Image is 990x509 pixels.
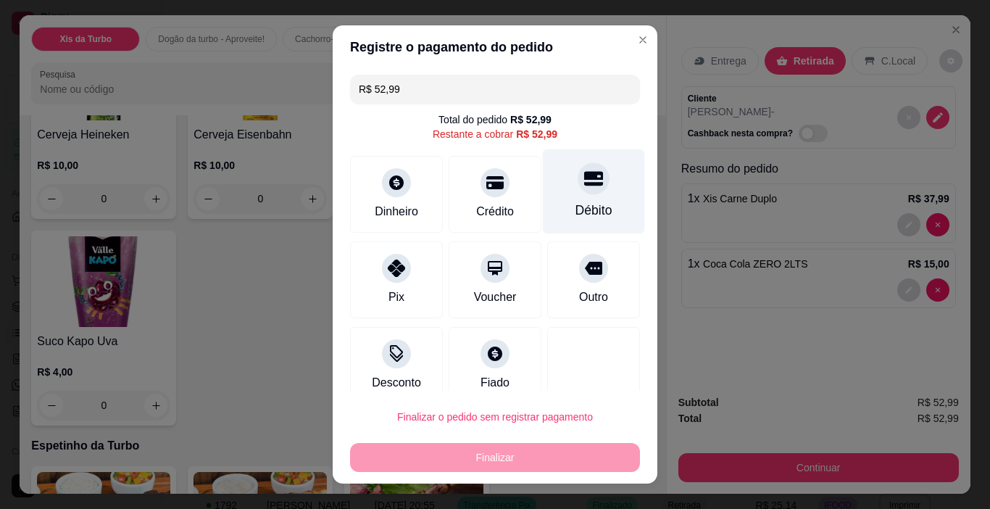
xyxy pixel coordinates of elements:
[438,112,552,127] div: Total do pedido
[433,127,557,141] div: Restante a cobrar
[375,203,418,220] div: Dinheiro
[372,374,421,392] div: Desconto
[575,201,612,220] div: Débito
[579,289,608,306] div: Outro
[333,25,657,69] header: Registre o pagamento do pedido
[516,127,557,141] div: R$ 52,99
[631,28,654,51] button: Close
[388,289,404,306] div: Pix
[510,112,552,127] div: R$ 52,99
[350,402,640,431] button: Finalizar o pedido sem registrar pagamento
[474,289,517,306] div: Voucher
[476,203,514,220] div: Crédito
[481,374,509,392] div: Fiado
[359,75,631,104] input: Ex.: hambúrguer de cordeiro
